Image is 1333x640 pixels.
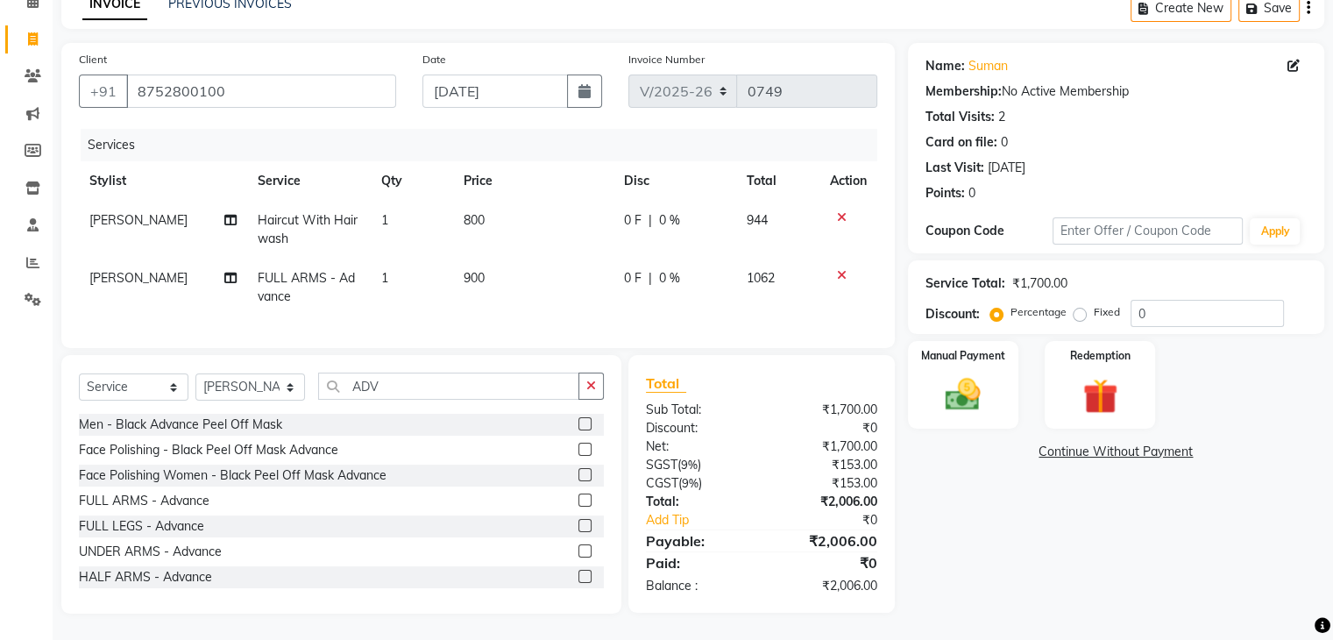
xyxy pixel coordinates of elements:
[633,511,783,530] a: Add Tip
[998,108,1005,126] div: 2
[464,270,485,286] span: 900
[81,129,890,161] div: Services
[682,476,698,490] span: 9%
[79,52,107,68] label: Client
[659,211,680,230] span: 0 %
[89,270,188,286] span: [PERSON_NAME]
[79,416,282,434] div: Men - Black Advance Peel Off Mask
[633,401,762,419] div: Sub Total:
[646,475,678,491] span: CGST
[762,577,890,595] div: ₹2,006.00
[925,82,1307,101] div: No Active Membership
[79,441,338,459] div: Face Polishing - Black Peel Off Mask Advance
[681,458,698,472] span: 9%
[79,466,386,485] div: Face Polishing Women - Black Peel Off Mask Advance
[1250,218,1300,245] button: Apply
[79,161,247,201] th: Stylist
[633,577,762,595] div: Balance :
[762,474,890,493] div: ₹153.00
[79,568,212,587] div: HALF ARMS - Advance
[762,419,890,437] div: ₹0
[968,57,1008,75] a: Suman
[633,530,762,551] div: Payable:
[247,161,371,201] th: Service
[633,456,762,474] div: ( )
[1072,374,1129,418] img: _gift.svg
[925,108,995,126] div: Total Visits:
[646,457,677,473] span: SGST
[381,270,388,286] span: 1
[968,184,975,203] div: 0
[1010,304,1067,320] label: Percentage
[762,552,890,573] div: ₹0
[633,437,762,456] div: Net:
[79,543,222,561] div: UNDER ARMS - Advance
[925,82,1002,101] div: Membership:
[628,52,705,68] label: Invoice Number
[624,211,642,230] span: 0 F
[633,419,762,437] div: Discount:
[1012,274,1067,293] div: ₹1,700.00
[258,212,358,246] span: Haircut With Hairwash
[762,401,890,419] div: ₹1,700.00
[1070,348,1131,364] label: Redemption
[925,184,965,203] div: Points:
[747,212,768,228] span: 944
[258,270,355,304] span: FULL ARMS - Advance
[762,530,890,551] div: ₹2,006.00
[646,374,686,393] span: Total
[783,511,890,530] div: ₹0
[736,161,819,201] th: Total
[1053,217,1244,245] input: Enter Offer / Coupon Code
[762,437,890,456] div: ₹1,700.00
[762,456,890,474] div: ₹153.00
[633,493,762,511] div: Total:
[633,552,762,573] div: Paid:
[925,305,980,324] div: Discount:
[633,474,762,493] div: ( )
[925,57,965,75] div: Name:
[921,348,1005,364] label: Manual Payment
[381,212,388,228] span: 1
[934,374,991,415] img: _cash.svg
[925,133,997,152] div: Card on file:
[1001,133,1008,152] div: 0
[819,161,877,201] th: Action
[659,269,680,288] span: 0 %
[747,270,775,286] span: 1062
[371,161,453,201] th: Qty
[422,52,446,68] label: Date
[925,222,1053,240] div: Coupon Code
[613,161,736,201] th: Disc
[925,159,984,177] div: Last Visit:
[1094,304,1120,320] label: Fixed
[649,269,652,288] span: |
[911,443,1321,461] a: Continue Without Payment
[453,161,613,201] th: Price
[762,493,890,511] div: ₹2,006.00
[464,212,485,228] span: 800
[79,75,128,108] button: +91
[126,75,396,108] input: Search by Name/Mobile/Email/Code
[925,274,1005,293] div: Service Total:
[988,159,1025,177] div: [DATE]
[89,212,188,228] span: [PERSON_NAME]
[624,269,642,288] span: 0 F
[649,211,652,230] span: |
[79,492,209,510] div: FULL ARMS - Advance
[318,373,579,400] input: Search or Scan
[79,517,204,536] div: FULL LEGS - Advance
